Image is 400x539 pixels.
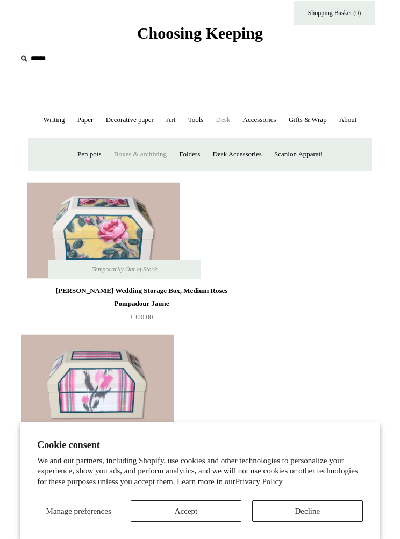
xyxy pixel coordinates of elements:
button: Accept [131,500,241,522]
a: Pen pots [72,140,106,169]
button: Decline [252,500,363,522]
a: Accessories [238,106,282,134]
a: Gifts & Wrap [283,106,332,134]
img: Antoinette Poisson Wedding Storage Box, Medium Roses Pompadour Jaune [27,182,180,279]
img: Antoinette Poisson Wedding Storage Box, Medium Canut [21,334,174,431]
a: [PERSON_NAME] Wedding Storage Box, Medium Roses Pompadour Jaune £300.00 [48,279,235,324]
a: Tools [183,106,209,134]
span: £300.00 [130,313,153,321]
a: Art [161,106,181,134]
span: Choosing Keeping [137,24,263,42]
a: Choosing Keeping [137,33,263,40]
a: Paper [72,106,99,134]
a: Desk Accessories [207,140,267,169]
a: Decorative paper [101,106,159,134]
a: Folders [174,140,205,169]
a: Shopping Basket (0) [294,1,375,25]
a: Writing [38,106,70,134]
div: [PERSON_NAME] Wedding Storage Box, Medium Roses Pompadour Jaune [51,284,233,310]
a: Scanlon Apparati [269,140,328,169]
a: Privacy Policy [235,477,283,486]
a: Desk [211,106,236,134]
h2: Cookie consent [37,440,363,451]
a: Antoinette Poisson Wedding Storage Box, Medium Roses Pompadour Jaune Antoinette Poisson Wedding S... [48,182,201,279]
a: Boxes & archiving [109,140,172,169]
p: We and our partners, including Shopify, use cookies and other technologies to personalize your ex... [37,456,363,487]
button: Manage preferences [37,500,120,522]
a: Antoinette Poisson Wedding Storage Box, Medium Canut Antoinette Poisson Wedding Storage Box, Medi... [42,334,195,431]
a: About [334,106,362,134]
span: Temporarily Out of Stock [81,260,168,279]
span: Manage preferences [46,507,111,515]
